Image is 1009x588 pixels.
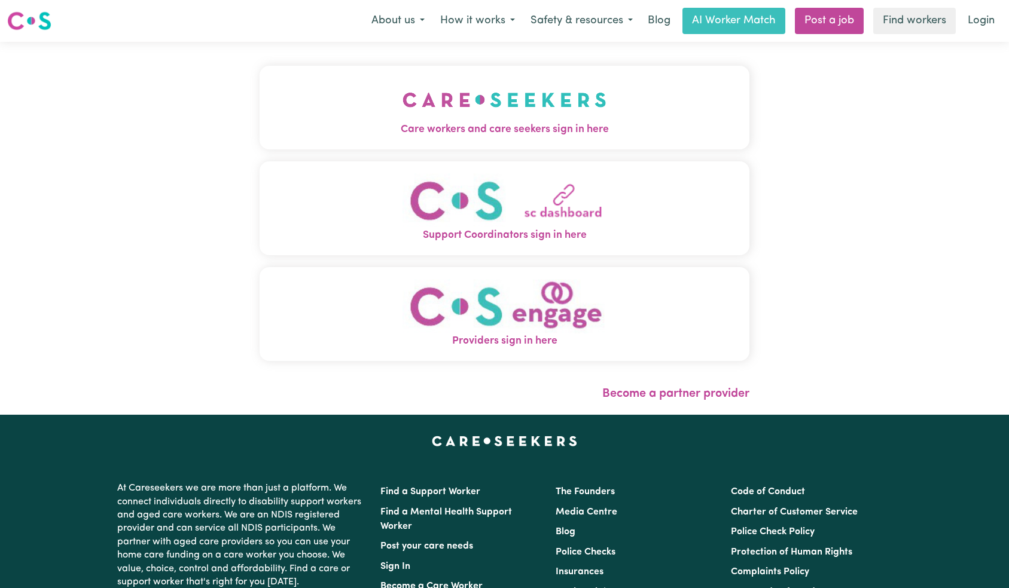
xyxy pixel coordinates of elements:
button: Care workers and care seekers sign in here [260,66,750,149]
span: Care workers and care seekers sign in here [260,122,750,137]
a: Post a job [795,8,864,34]
button: How it works [432,8,523,33]
a: Careseekers home page [432,436,577,446]
a: AI Worker Match [682,8,785,34]
button: Safety & resources [523,8,641,33]
a: Post your care needs [380,541,473,551]
a: Find a Support Worker [380,487,480,497]
a: Protection of Human Rights [731,547,852,557]
a: The Founders [556,487,615,497]
span: Support Coordinators sign in here [260,228,750,243]
a: Careseekers logo [7,7,51,35]
button: About us [364,8,432,33]
a: Charter of Customer Service [731,507,858,517]
a: Complaints Policy [731,567,809,577]
a: Find workers [873,8,956,34]
a: Sign In [380,562,410,571]
a: Media Centre [556,507,617,517]
img: Careseekers logo [7,10,51,32]
a: Blog [641,8,678,34]
a: Code of Conduct [731,487,805,497]
button: Providers sign in here [260,267,750,361]
a: Insurances [556,567,603,577]
span: Providers sign in here [260,333,750,349]
a: Become a partner provider [602,388,749,400]
a: Police Check Policy [731,527,815,537]
a: Login [961,8,1002,34]
a: Police Checks [556,547,615,557]
a: Blog [556,527,575,537]
button: Support Coordinators sign in here [260,161,750,255]
a: Find a Mental Health Support Worker [380,507,512,531]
